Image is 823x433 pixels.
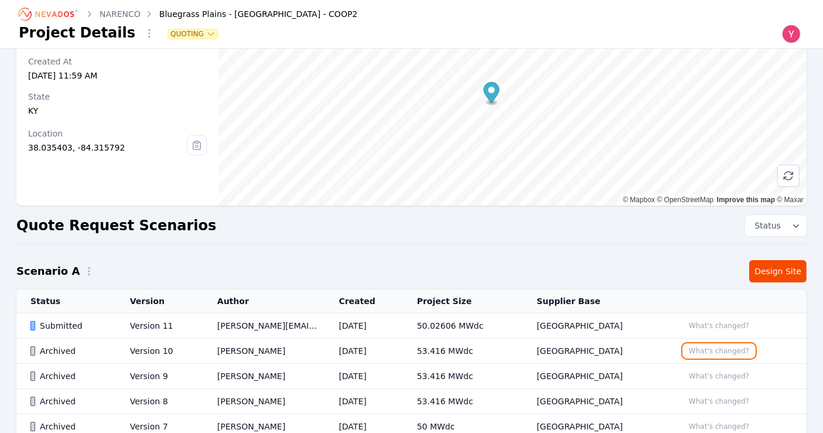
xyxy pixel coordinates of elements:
button: What's changed? [684,395,754,408]
td: [DATE] [325,313,402,339]
div: Submitted [30,320,110,332]
button: Quoting [168,29,218,39]
td: [GEOGRAPHIC_DATA] [523,339,670,364]
td: [GEOGRAPHIC_DATA] [523,313,670,339]
td: [DATE] [325,364,402,389]
div: Archived [30,345,110,357]
a: Design Site [749,260,807,282]
div: Archived [30,370,110,382]
button: What's changed? [684,370,754,383]
th: Supplier Base [523,289,670,313]
img: Yoni Bennett [782,25,801,43]
a: OpenStreetMap [657,196,714,204]
div: KY [28,105,207,117]
div: State [28,91,207,103]
td: Version 8 [116,389,203,414]
th: Version [116,289,203,313]
nav: Breadcrumb [19,5,357,23]
tr: ArchivedVersion 8[PERSON_NAME][DATE]53.416 MWdc[GEOGRAPHIC_DATA]What's changed? [16,389,807,414]
h2: Scenario A [16,263,80,279]
td: [PERSON_NAME][EMAIL_ADDRESS][PERSON_NAME][DOMAIN_NAME] [203,313,325,339]
th: Project Size [403,289,523,313]
tr: ArchivedVersion 10[PERSON_NAME][DATE]53.416 MWdc[GEOGRAPHIC_DATA]What's changed? [16,339,807,364]
div: Created At [28,56,207,67]
h2: Quote Request Scenarios [16,216,216,235]
td: 50.02606 MWdc [403,313,523,339]
div: [DATE] 11:59 AM [28,70,207,81]
td: Version 11 [116,313,203,339]
td: [GEOGRAPHIC_DATA] [523,364,670,389]
td: [PERSON_NAME] [203,389,325,414]
td: [PERSON_NAME] [203,339,325,364]
th: Status [16,289,116,313]
button: What's changed? [684,319,754,332]
td: 53.416 MWdc [403,339,523,364]
button: What's changed? [684,345,754,357]
td: [DATE] [325,339,402,364]
td: [GEOGRAPHIC_DATA] [523,389,670,414]
td: Version 10 [116,339,203,364]
th: Author [203,289,325,313]
a: Maxar [777,196,804,204]
div: 38.035403, -84.315792 [28,142,187,154]
th: Created [325,289,402,313]
a: Improve this map [717,196,775,204]
h1: Project Details [19,23,135,42]
button: Status [745,215,807,236]
a: NARENCO [100,8,141,20]
td: Version 9 [116,364,203,389]
tr: SubmittedVersion 11[PERSON_NAME][EMAIL_ADDRESS][PERSON_NAME][DOMAIN_NAME][DATE]50.02606 MWdc[GEOG... [16,313,807,339]
div: Location [28,128,187,139]
span: Status [750,220,781,231]
tr: ArchivedVersion 9[PERSON_NAME][DATE]53.416 MWdc[GEOGRAPHIC_DATA]What's changed? [16,364,807,389]
div: Archived [30,396,110,407]
td: [DATE] [325,389,402,414]
button: What's changed? [684,420,754,433]
td: 53.416 MWdc [403,364,523,389]
div: Archived [30,421,110,432]
div: Bluegrass Plains - [GEOGRAPHIC_DATA] - COOP2 [143,8,357,20]
a: Mapbox [623,196,655,204]
td: 53.416 MWdc [403,389,523,414]
td: [PERSON_NAME] [203,364,325,389]
div: Map marker [483,82,499,106]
